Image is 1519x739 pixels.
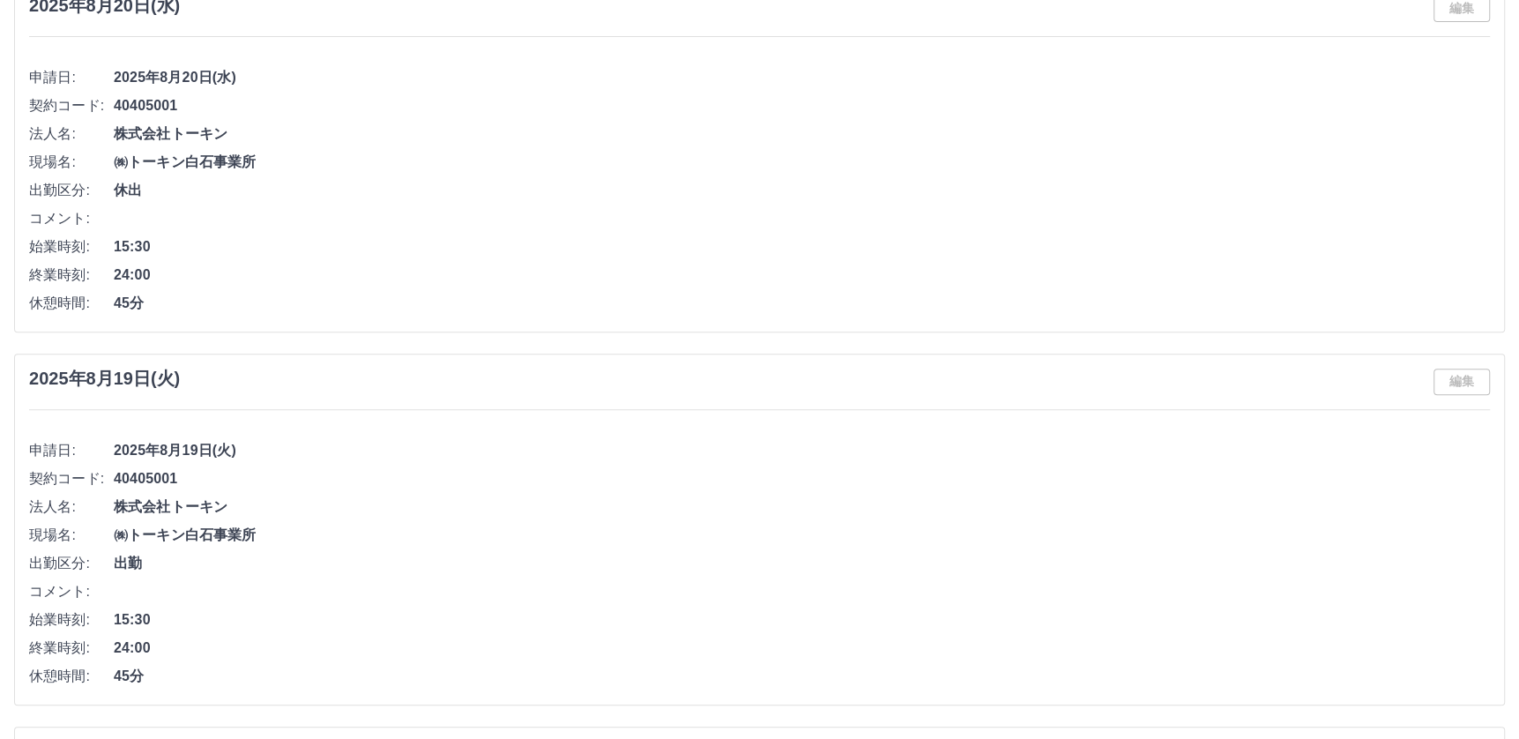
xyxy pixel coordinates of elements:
[114,666,1490,687] span: 45分
[114,496,1490,518] span: 株式会社トーキン
[29,440,114,461] span: 申請日:
[114,609,1490,631] span: 15:30
[29,180,114,201] span: 出勤区分:
[29,468,114,489] span: 契約コード:
[114,67,1490,88] span: 2025年8月20日(水)
[29,609,114,631] span: 始業時刻:
[114,553,1490,574] span: 出勤
[29,67,114,88] span: 申請日:
[29,525,114,546] span: 現場名:
[114,440,1490,461] span: 2025年8月19日(火)
[29,152,114,173] span: 現場名:
[29,265,114,286] span: 終業時刻:
[29,95,114,116] span: 契約コード:
[114,123,1490,145] span: 株式会社トーキン
[114,236,1490,258] span: 15:30
[29,369,180,389] h3: 2025年8月19日(火)
[114,180,1490,201] span: 休出
[29,236,114,258] span: 始業時刻:
[29,581,114,602] span: コメント:
[114,293,1490,314] span: 45分
[29,496,114,518] span: 法人名:
[29,293,114,314] span: 休憩時間:
[29,123,114,145] span: 法人名:
[114,95,1490,116] span: 40405001
[114,525,1490,546] span: ㈱トーキン白石事業所
[114,265,1490,286] span: 24:00
[29,208,114,229] span: コメント:
[29,638,114,659] span: 終業時刻:
[114,152,1490,173] span: ㈱トーキン白石事業所
[29,553,114,574] span: 出勤区分:
[29,666,114,687] span: 休憩時間:
[114,468,1490,489] span: 40405001
[114,638,1490,659] span: 24:00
